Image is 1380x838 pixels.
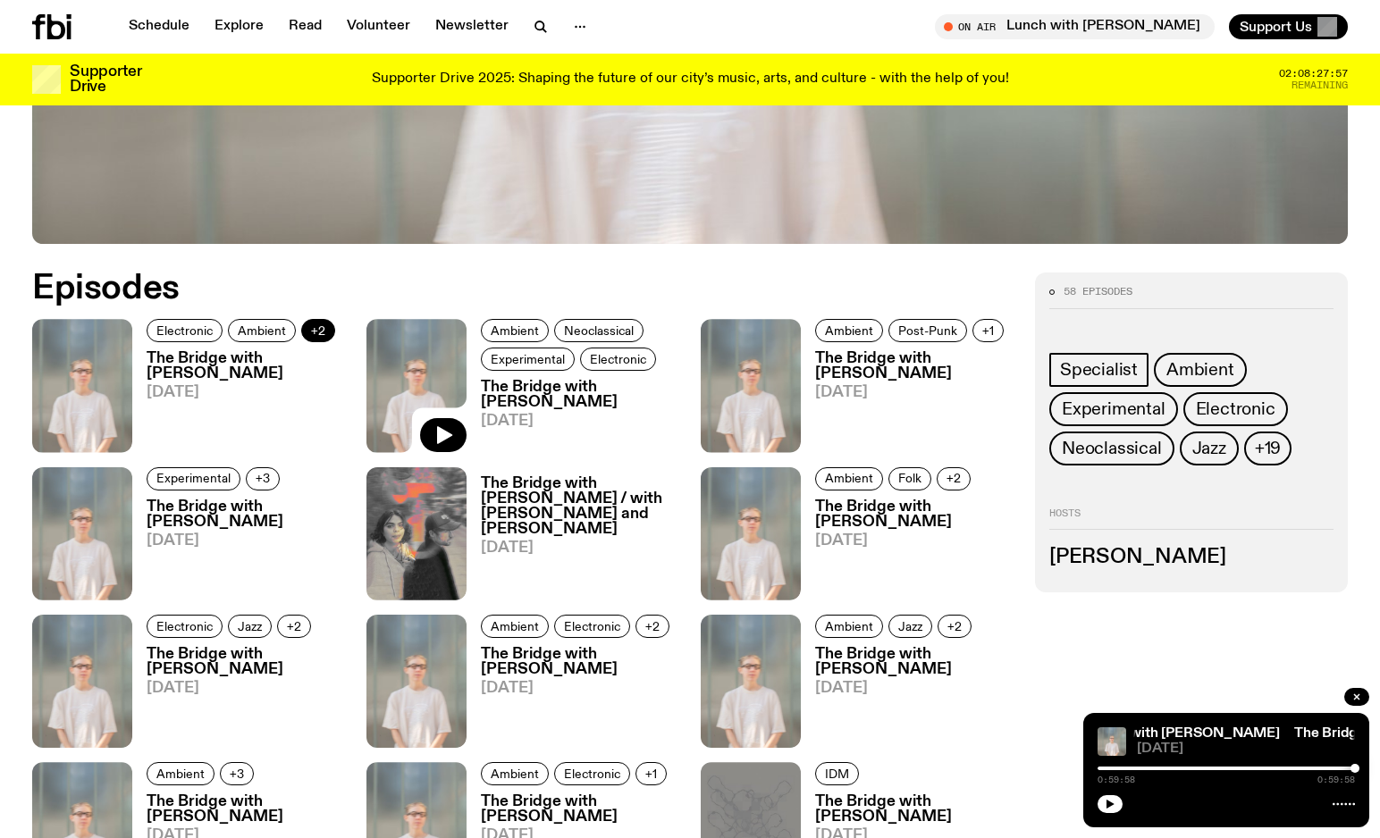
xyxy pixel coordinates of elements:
h3: The Bridge with [PERSON_NAME] / with [PERSON_NAME] and [PERSON_NAME] [481,476,679,537]
button: +1 [972,319,1004,342]
span: IDM [825,767,849,780]
a: Electronic [147,319,223,342]
h3: The Bridge with [PERSON_NAME] [147,794,345,825]
a: Electronic [554,762,630,785]
img: Mara stands in front of a frosted glass wall wearing a cream coloured t-shirt and black glasses. ... [32,319,132,452]
a: The Bridge with [PERSON_NAME] / with [PERSON_NAME] and [PERSON_NAME][DATE] [467,476,679,600]
span: 0:59:58 [1098,775,1135,784]
span: [DATE] [481,681,679,696]
span: Support Us [1240,19,1312,35]
p: Supporter Drive 2025: Shaping the future of our city’s music, arts, and culture - with the help o... [372,71,1009,88]
h3: The Bridge with [PERSON_NAME] [815,351,1014,381]
a: The Bridge with [PERSON_NAME][DATE] [801,499,1014,600]
span: Ambient [825,472,873,485]
a: IDM [815,762,859,785]
span: Experimental [491,352,565,365]
span: [DATE] [147,681,345,696]
a: The Bridge with [PERSON_NAME][DATE] [467,647,679,748]
span: 58 episodes [1064,287,1132,297]
a: Ambient [1154,353,1247,387]
a: The Bridge with [PERSON_NAME][DATE] [467,380,679,452]
a: The Bridge with [PERSON_NAME][DATE] [801,647,1014,748]
h3: The Bridge with [PERSON_NAME] [147,351,345,381]
span: +1 [645,767,657,780]
span: [DATE] [147,385,345,400]
h3: [PERSON_NAME] [1049,548,1334,567]
a: Explore [204,14,274,39]
a: Ambient [815,615,883,638]
span: Specialist [1060,360,1138,380]
a: Experimental [481,348,575,371]
a: Ambient [481,319,549,342]
span: Folk [898,472,921,485]
span: 02:08:27:57 [1279,69,1348,79]
span: Ambient [156,767,205,780]
button: +2 [635,615,669,638]
h3: The Bridge with [PERSON_NAME] [481,380,679,410]
img: Mara stands in front of a frosted glass wall wearing a cream coloured t-shirt and black glasses. ... [1098,727,1126,756]
img: Mara stands in front of a frosted glass wall wearing a cream coloured t-shirt and black glasses. ... [701,319,801,452]
span: Electronic [1196,399,1275,419]
button: +3 [220,762,254,785]
button: Support Us [1229,14,1348,39]
span: +1 [982,323,994,337]
span: Ambient [491,619,539,633]
span: [DATE] [1137,742,1355,756]
a: Folk [888,467,931,490]
span: [DATE] [815,681,1014,696]
span: [DATE] [815,385,1014,400]
span: Ambient [491,767,539,780]
img: Mara stands in front of a frosted glass wall wearing a cream coloured t-shirt and black glasses. ... [701,615,801,748]
span: +2 [947,472,961,485]
span: Electronic [156,323,213,337]
button: +3 [246,467,280,490]
a: The Bridge with [PERSON_NAME][DATE] [801,351,1014,452]
span: +2 [645,619,660,633]
span: Experimental [156,472,231,485]
a: Read [278,14,332,39]
h2: Hosts [1049,508,1334,530]
img: Mara stands in front of a frosted glass wall wearing a cream coloured t-shirt and black glasses. ... [32,615,132,748]
h3: The Bridge with [PERSON_NAME] [815,499,1014,530]
span: Ambient [1166,360,1234,380]
a: Neoclassical [554,319,644,342]
span: Electronic [156,619,213,633]
span: 0:59:58 [1317,775,1355,784]
span: +3 [230,767,244,780]
span: Jazz [1192,439,1226,458]
span: Remaining [1292,80,1348,90]
a: Electronic [147,615,223,638]
a: Ambient [228,319,296,342]
img: Mara stands in front of a frosted glass wall wearing a cream coloured t-shirt and black glasses. ... [701,467,801,600]
img: Mara stands in front of a frosted glass wall wearing a cream coloured t-shirt and black glasses. ... [366,615,467,748]
h3: The Bridge with [PERSON_NAME] [815,647,1014,677]
a: Schedule [118,14,200,39]
span: [DATE] [481,414,679,429]
a: Electronic [1183,392,1288,426]
a: Jazz [1180,432,1239,465]
button: +2 [937,467,971,490]
a: The Bridge with [PERSON_NAME][DATE] [132,499,345,600]
a: Post-Punk [888,319,967,342]
span: +3 [256,472,270,485]
span: [DATE] [481,541,679,556]
span: Neoclassical [1062,439,1162,458]
a: Ambient [481,762,549,785]
a: Volunteer [336,14,421,39]
h3: The Bridge with [PERSON_NAME] [481,794,679,825]
a: Jazz [228,615,272,638]
span: Ambient [238,323,286,337]
h2: Episodes [32,272,902,305]
img: Mara stands in front of a frosted glass wall wearing a cream coloured t-shirt and black glasses. ... [32,467,132,600]
h3: The Bridge with [PERSON_NAME] [481,647,679,677]
button: +2 [938,615,972,638]
span: Electronic [564,619,620,633]
span: Ambient [825,323,873,337]
a: Newsletter [425,14,519,39]
span: Neoclassical [564,323,634,337]
a: Electronic [554,615,630,638]
span: Ambient [825,619,873,633]
a: Ambient [481,615,549,638]
span: +19 [1255,439,1281,458]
